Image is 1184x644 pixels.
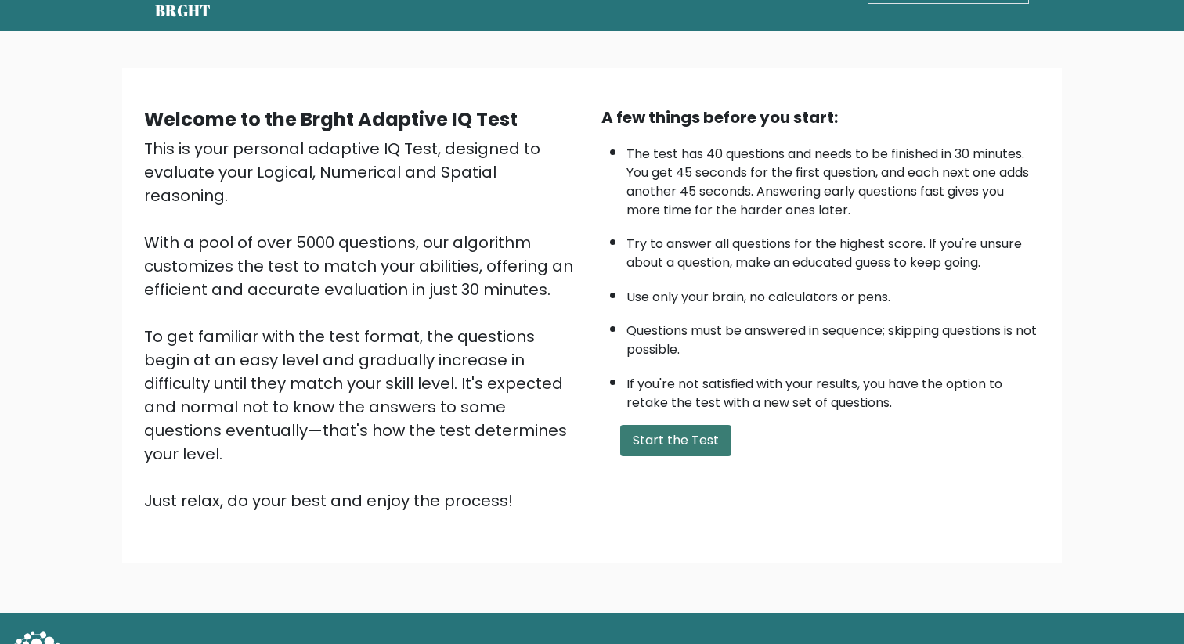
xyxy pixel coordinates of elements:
h5: BRGHT [155,2,211,20]
li: Questions must be answered in sequence; skipping questions is not possible. [626,314,1040,359]
li: If you're not satisfied with your results, you have the option to retake the test with a new set ... [626,367,1040,412]
li: The test has 40 questions and needs to be finished in 30 minutes. You get 45 seconds for the firs... [626,137,1040,220]
button: Start the Test [620,425,731,456]
b: Welcome to the Brght Adaptive IQ Test [144,106,518,132]
div: This is your personal adaptive IQ Test, designed to evaluate your Logical, Numerical and Spatial ... [144,137,583,513]
li: Try to answer all questions for the highest score. If you're unsure about a question, make an edu... [626,227,1040,272]
li: Use only your brain, no calculators or pens. [626,280,1040,307]
div: A few things before you start: [601,106,1040,129]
